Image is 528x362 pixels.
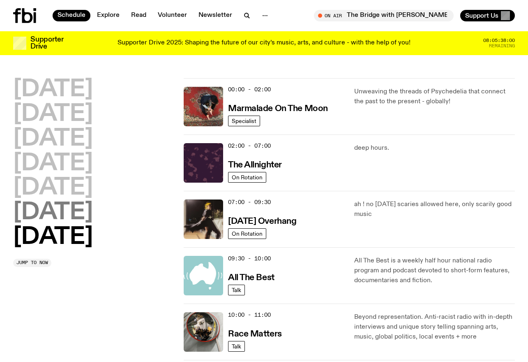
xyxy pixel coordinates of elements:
[354,200,515,219] p: ah ! no [DATE] scaries allowed here, only scarily good music
[232,174,263,180] span: On Rotation
[228,116,260,126] a: Specialist
[13,201,93,224] button: [DATE]
[354,87,515,107] p: Unweaving the threads of Psychedelia that connect the past to the present - globally!
[13,176,93,200] button: [DATE]
[228,255,271,262] span: 09:30 - 10:00
[228,285,245,295] a: Talk
[92,10,125,21] a: Explore
[228,328,282,339] a: Race Matters
[228,172,266,183] a: On Rotation
[184,312,223,352] img: A photo of the Race Matters team taken in a rear view or "blindside" mirror. A bunch of people of...
[228,217,296,226] h3: [DATE] Overhang
[232,343,241,349] span: Talk
[228,161,282,169] h3: The Allnighter
[13,128,93,151] button: [DATE]
[465,12,498,19] span: Support Us
[228,103,328,113] a: Marmalade On The Moon
[483,38,515,43] span: 08:05:38:00
[228,198,271,206] span: 07:00 - 09:30
[228,142,271,150] span: 02:00 - 07:00
[13,152,93,175] button: [DATE]
[228,159,282,169] a: The Allnighter
[13,78,93,101] button: [DATE]
[232,230,263,237] span: On Rotation
[126,10,151,21] a: Read
[184,87,223,126] img: Tommy - Persian Rug
[228,104,328,113] h3: Marmalade On The Moon
[232,118,256,124] span: Specialist
[13,103,93,126] button: [DATE]
[53,10,90,21] a: Schedule
[314,10,454,21] button: On AirThe Bridge with [PERSON_NAME]
[354,143,515,153] p: deep hours.
[489,44,515,48] span: Remaining
[13,226,93,249] button: [DATE]
[228,274,274,282] h3: All The Best
[16,260,48,265] span: Jump to now
[228,330,282,339] h3: Race Matters
[228,311,271,319] span: 10:00 - 11:00
[118,39,410,47] p: Supporter Drive 2025: Shaping the future of our city’s music, arts, and culture - with the help o...
[228,228,266,239] a: On Rotation
[30,36,63,50] h3: Supporter Drive
[228,272,274,282] a: All The Best
[228,341,245,352] a: Talk
[232,287,241,293] span: Talk
[194,10,237,21] a: Newsletter
[354,256,515,285] p: All The Best is a weekly half hour national radio program and podcast devoted to short-form featu...
[228,216,296,226] a: [DATE] Overhang
[354,312,515,342] p: Beyond representation. Anti-racist radio with in-depth interviews and unique story telling spanni...
[228,86,271,93] span: 00:00 - 02:00
[13,259,51,267] button: Jump to now
[153,10,192,21] a: Volunteer
[460,10,515,21] button: Support Us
